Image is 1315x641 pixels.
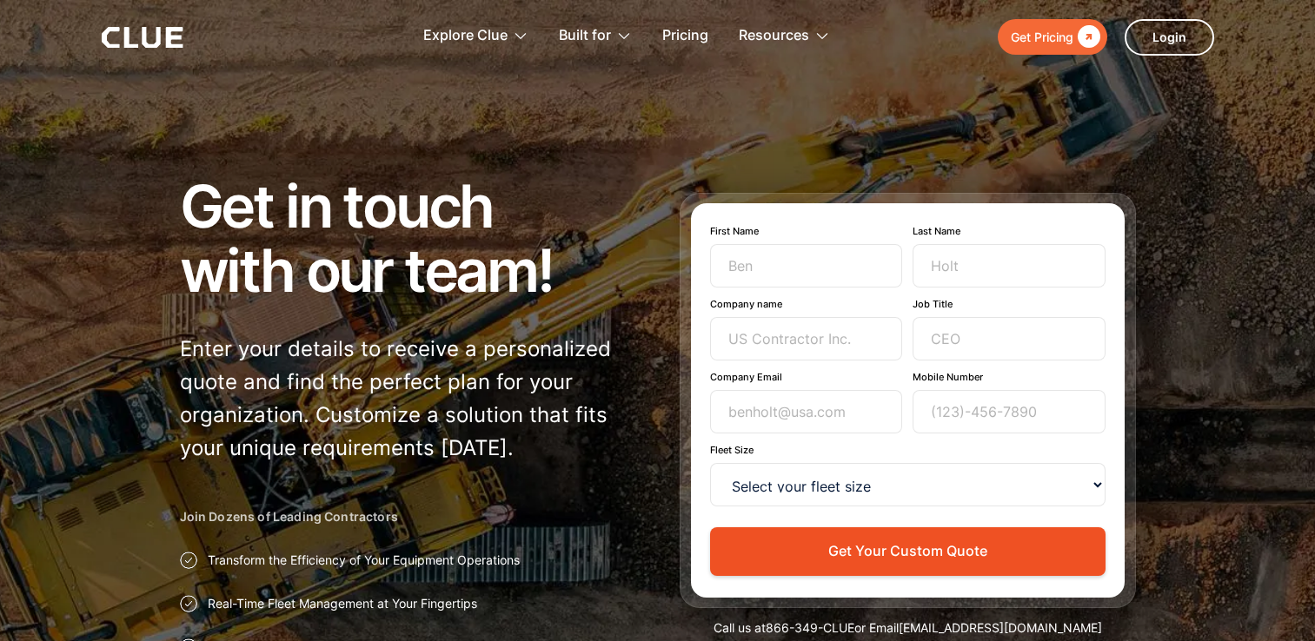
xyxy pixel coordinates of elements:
[1073,26,1100,48] div: 
[1125,19,1214,56] a: Login
[710,371,903,383] label: Company Email
[913,244,1106,287] input: Holt
[913,298,1106,310] label: Job Title
[739,9,809,63] div: Resources
[766,620,854,635] a: 866-349-CLUE
[208,552,520,569] p: Transform the Efficiency of Your Equipment Operations
[208,595,477,612] p: Real-Time Fleet Management at Your Fingertips
[739,9,830,63] div: Resources
[423,9,508,63] div: Explore Clue
[710,390,903,433] input: benholt@usa.com
[180,333,636,465] p: Enter your details to receive a personalized quote and find the perfect plan for your organizatio...
[1011,26,1073,48] div: Get Pricing
[899,620,1102,635] a: [EMAIL_ADDRESS][DOMAIN_NAME]
[662,9,708,63] a: Pricing
[710,244,903,287] input: Ben
[680,619,1136,637] div: Call us at or Email
[180,174,636,302] h1: Get in touch with our team!
[913,225,1106,237] label: Last Name
[710,225,903,237] label: First Name
[423,9,528,63] div: Explore Clue
[710,527,1106,575] button: Get Your Custom Quote
[998,19,1107,55] a: Get Pricing
[913,317,1106,360] input: CEO
[180,508,636,525] h2: Join Dozens of Leading Contractors
[710,298,903,310] label: Company name
[710,444,1106,456] label: Fleet Size
[913,390,1106,433] input: (123)-456-7890
[559,9,632,63] div: Built for
[913,371,1106,383] label: Mobile Number
[559,9,611,63] div: Built for
[180,552,197,569] img: Approval checkmark icon
[180,595,197,612] img: Approval checkmark icon
[710,317,903,360] input: US Contractor Inc.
